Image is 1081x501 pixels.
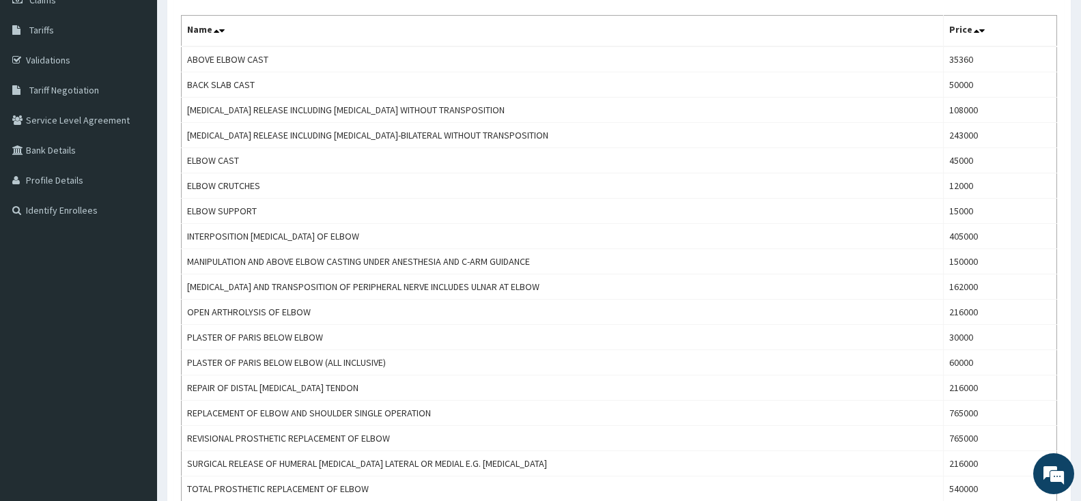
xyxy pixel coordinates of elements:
[944,350,1057,375] td: 60000
[182,325,944,350] td: PLASTER OF PARIS BELOW ELBOW
[944,325,1057,350] td: 30000
[7,346,260,394] textarea: Type your message and hit 'Enter'
[944,249,1057,274] td: 150000
[71,76,229,94] div: Chat with us now
[944,148,1057,173] td: 45000
[182,148,944,173] td: ELBOW CAST
[25,68,55,102] img: d_794563401_company_1708531726252_794563401
[224,7,257,40] div: Minimize live chat window
[182,300,944,325] td: OPEN ARTHROLYSIS OF ELBOW
[944,199,1057,224] td: 15000
[182,46,944,72] td: ABOVE ELBOW CAST
[182,199,944,224] td: ELBOW SUPPORT
[944,72,1057,98] td: 50000
[182,401,944,426] td: REPLACEMENT OF ELBOW AND SHOULDER SINGLE OPERATION
[29,84,99,96] span: Tariff Negotiation
[944,401,1057,426] td: 765000
[79,158,188,296] span: We're online!
[944,123,1057,148] td: 243000
[944,451,1057,476] td: 216000
[182,426,944,451] td: REVISIONAL PROSTHETIC REPLACEMENT OF ELBOW
[182,173,944,199] td: ELBOW CRUTCHES
[944,224,1057,249] td: 405000
[944,300,1057,325] td: 216000
[182,224,944,249] td: INTERPOSITION [MEDICAL_DATA] OF ELBOW
[182,249,944,274] td: MANIPULATION AND ABOVE ELBOW CASTING UNDER ANESTHESIA AND C-ARM GUIDANCE
[182,451,944,476] td: SURGICAL RELEASE OF HUMERAL [MEDICAL_DATA] LATERAL OR MEDIAL E.G. [MEDICAL_DATA]
[182,98,944,123] td: [MEDICAL_DATA] RELEASE INCLUDING [MEDICAL_DATA] WITHOUT TRANSPOSITION
[182,375,944,401] td: REPAIR OF DISTAL [MEDICAL_DATA] TENDON
[29,24,54,36] span: Tariffs
[182,72,944,98] td: BACK SLAB CAST
[182,274,944,300] td: [MEDICAL_DATA] AND TRANSPOSITION OF PERIPHERAL NERVE INCLUDES ULNAR AT ELBOW
[944,173,1057,199] td: 12000
[944,274,1057,300] td: 162000
[944,375,1057,401] td: 216000
[944,16,1057,47] th: Price
[944,426,1057,451] td: 765000
[182,123,944,148] td: [MEDICAL_DATA] RELEASE INCLUDING [MEDICAL_DATA]-BILATERAL WITHOUT TRANSPOSITION
[182,350,944,375] td: PLASTER OF PARIS BELOW ELBOW (ALL INCLUSIVE)
[944,46,1057,72] td: 35360
[182,16,944,47] th: Name
[944,98,1057,123] td: 108000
